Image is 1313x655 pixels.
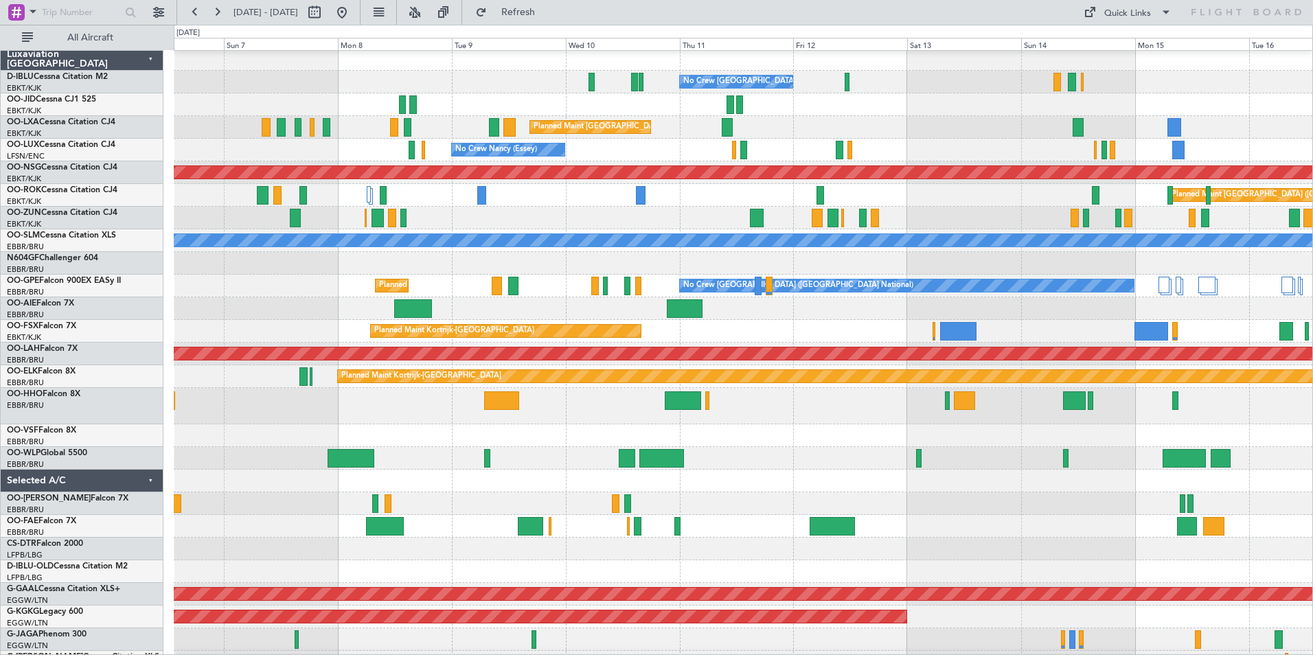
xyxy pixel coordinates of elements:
[7,242,44,252] a: EBBR/BRU
[7,163,41,172] span: OO-NSG
[7,83,41,93] a: EBKT/KJK
[7,540,36,548] span: CS-DTR
[534,117,782,137] div: Planned Maint [GEOGRAPHIC_DATA] ([GEOGRAPHIC_DATA] National)
[7,367,76,376] a: OO-ELKFalcon 8X
[7,186,117,194] a: OO-ROKCessna Citation CJ4
[469,1,551,23] button: Refresh
[7,608,83,616] a: G-KGKGLegacy 600
[7,196,41,207] a: EBKT/KJK
[7,209,41,217] span: OO-ZUN
[7,390,80,398] a: OO-HHOFalcon 8X
[7,400,44,411] a: EBBR/BRU
[7,332,41,343] a: EBKT/KJK
[7,310,44,320] a: EBBR/BRU
[7,118,115,126] a: OO-LXACessna Citation CJ4
[7,618,48,628] a: EGGW/LTN
[7,231,116,240] a: OO-SLMCessna Citation XLS
[1104,7,1151,21] div: Quick Links
[341,366,501,387] div: Planned Maint Kortrijk-[GEOGRAPHIC_DATA]
[490,8,547,17] span: Refresh
[7,345,78,353] a: OO-LAHFalcon 7X
[7,540,83,548] a: CS-DTRFalcon 2000
[7,174,41,184] a: EBKT/KJK
[7,562,128,571] a: D-IBLU-OLDCessna Citation M2
[7,449,87,457] a: OO-WLPGlobal 5500
[379,275,628,296] div: Planned Maint [GEOGRAPHIC_DATA] ([GEOGRAPHIC_DATA] National)
[7,299,74,308] a: OO-AIEFalcon 7X
[7,106,41,116] a: EBKT/KJK
[7,73,108,81] a: D-IBLUCessna Citation M2
[683,275,913,296] div: No Crew [GEOGRAPHIC_DATA] ([GEOGRAPHIC_DATA] National)
[7,355,44,365] a: EBBR/BRU
[7,595,48,606] a: EGGW/LTN
[7,459,44,470] a: EBBR/BRU
[7,426,38,435] span: OO-VSF
[7,186,41,194] span: OO-ROK
[7,585,38,593] span: G-GAAL
[1021,38,1135,50] div: Sun 14
[566,38,680,50] div: Wed 10
[233,6,298,19] span: [DATE] - [DATE]
[7,277,39,285] span: OO-GPE
[7,254,98,262] a: N604GFChallenger 604
[1135,38,1249,50] div: Mon 15
[7,367,38,376] span: OO-ELK
[7,517,38,525] span: OO-FAE
[7,163,117,172] a: OO-NSGCessna Citation CJ4
[7,426,76,435] a: OO-VSFFalcon 8X
[907,38,1021,50] div: Sat 13
[7,390,43,398] span: OO-HHO
[7,264,44,275] a: EBBR/BRU
[36,33,145,43] span: All Aircraft
[7,585,120,593] a: G-GAALCessna Citation XLS+
[224,38,338,50] div: Sun 7
[15,27,149,49] button: All Aircraft
[7,73,34,81] span: D-IBLU
[7,141,39,149] span: OO-LUX
[374,321,534,341] div: Planned Maint Kortrijk-[GEOGRAPHIC_DATA]
[7,151,45,161] a: LFSN/ENC
[455,139,537,160] div: No Crew Nancy (Essey)
[176,27,200,39] div: [DATE]
[7,287,44,297] a: EBBR/BRU
[7,437,44,447] a: EBBR/BRU
[7,141,115,149] a: OO-LUXCessna Citation CJ4
[7,641,48,651] a: EGGW/LTN
[338,38,452,50] div: Mon 8
[7,517,76,525] a: OO-FAEFalcon 7X
[7,527,44,538] a: EBBR/BRU
[42,2,121,23] input: Trip Number
[7,562,54,571] span: D-IBLU-OLD
[7,277,121,285] a: OO-GPEFalcon 900EX EASy II
[7,95,96,104] a: OO-JIDCessna CJ1 525
[7,573,43,583] a: LFPB/LBG
[793,38,907,50] div: Fri 12
[7,219,41,229] a: EBKT/KJK
[7,254,39,262] span: N604GF
[7,128,41,139] a: EBKT/KJK
[7,630,87,639] a: G-JAGAPhenom 300
[7,550,43,560] a: LFPB/LBG
[7,630,38,639] span: G-JAGA
[7,231,40,240] span: OO-SLM
[683,71,913,92] div: No Crew [GEOGRAPHIC_DATA] ([GEOGRAPHIC_DATA] National)
[7,299,36,308] span: OO-AIE
[7,378,44,388] a: EBBR/BRU
[7,494,128,503] a: OO-[PERSON_NAME]Falcon 7X
[7,118,39,126] span: OO-LXA
[7,322,76,330] a: OO-FSXFalcon 7X
[452,38,566,50] div: Tue 9
[7,322,38,330] span: OO-FSX
[1077,1,1178,23] button: Quick Links
[7,494,91,503] span: OO-[PERSON_NAME]
[7,608,39,616] span: G-KGKG
[7,95,36,104] span: OO-JID
[7,209,117,217] a: OO-ZUNCessna Citation CJ4
[680,38,794,50] div: Thu 11
[7,345,40,353] span: OO-LAH
[7,449,41,457] span: OO-WLP
[7,505,44,515] a: EBBR/BRU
